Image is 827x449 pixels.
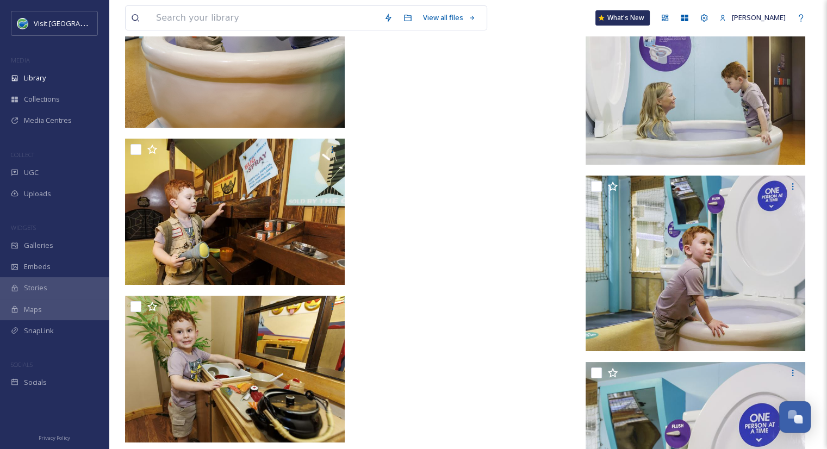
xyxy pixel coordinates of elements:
img: April 01, 2024-kidscommons-by_Tony_Vasquez_114_-X2.jpg [125,139,345,285]
span: Galleries [24,240,53,251]
span: SOCIALS [11,360,33,369]
img: cvctwitlogo_400x400.jpg [17,18,28,29]
span: Collections [24,94,60,104]
span: Uploads [24,189,51,199]
a: What's New [595,10,650,26]
span: Visit [GEOGRAPHIC_DATA] [US_STATE] [34,18,157,28]
img: April 01, 2024-kidscommons-by_Tony_Vasquez_176_-X3.jpg [586,176,805,351]
span: MEDIA [11,56,30,64]
span: COLLECT [11,151,34,159]
span: UGC [24,167,39,178]
img: April 01, 2024-kidscommons-by_Tony_Vasquez_1_.jpg [125,296,345,442]
span: WIDGETS [11,223,36,232]
span: Library [24,73,46,83]
span: SnapLink [24,326,54,336]
a: [PERSON_NAME] [714,7,791,28]
input: Search your library [151,6,378,30]
span: Media Centres [24,115,72,126]
span: Embeds [24,261,51,272]
span: [PERSON_NAME] [732,13,786,22]
span: Privacy Policy [39,434,70,441]
img: April 01, 2024-kidscommons-by_Tony_Vasquez_201_-X3.jpg [586,18,805,165]
span: Socials [24,377,47,388]
a: Privacy Policy [39,431,70,444]
span: Stories [24,283,47,293]
button: Open Chat [779,401,811,433]
a: View all files [418,7,481,28]
span: Maps [24,304,42,315]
